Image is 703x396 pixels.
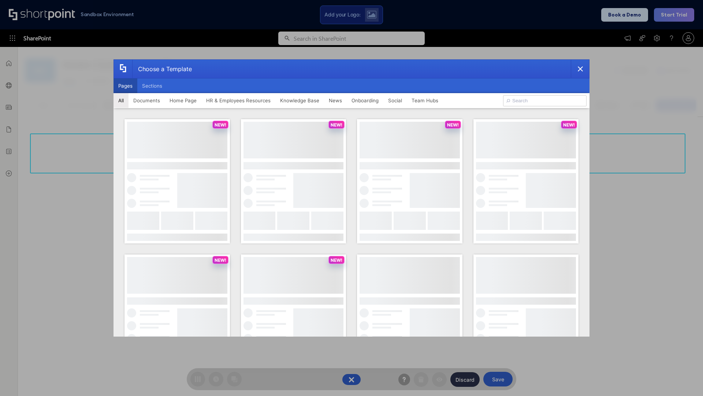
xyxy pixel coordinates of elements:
[114,78,137,93] button: Pages
[201,93,275,108] button: HR & Employees Resources
[331,122,342,128] p: NEW!
[563,122,575,128] p: NEW!
[114,59,589,337] div: template selector
[215,122,226,128] p: NEW!
[132,60,192,78] div: Choose a Template
[114,93,129,108] button: All
[129,93,165,108] button: Documents
[447,122,459,128] p: NEW!
[407,93,443,108] button: Team Hubs
[347,93,383,108] button: Onboarding
[331,257,342,263] p: NEW!
[165,93,201,108] button: Home Page
[215,257,226,263] p: NEW!
[666,361,703,396] iframe: Chat Widget
[324,93,347,108] button: News
[137,78,167,93] button: Sections
[275,93,324,108] button: Knowledge Base
[503,95,587,106] input: Search
[383,93,407,108] button: Social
